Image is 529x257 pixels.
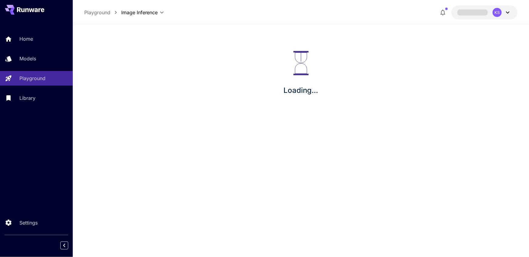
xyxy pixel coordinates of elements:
[493,8,502,17] div: KS
[84,9,110,16] a: Playground
[284,85,318,96] p: Loading...
[84,9,121,16] nav: breadcrumb
[19,94,35,102] p: Library
[19,55,36,62] p: Models
[19,75,45,82] p: Playground
[19,35,33,42] p: Home
[65,240,73,251] div: Collapse sidebar
[19,219,38,226] p: Settings
[451,5,517,19] button: KS
[121,9,158,16] span: Image Inference
[60,242,68,249] button: Collapse sidebar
